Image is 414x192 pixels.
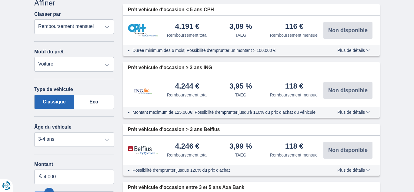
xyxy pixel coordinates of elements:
[337,110,370,114] span: Plus de détails
[337,168,370,172] span: Plus de détails
[333,110,375,115] button: Plus de détails
[323,22,372,39] button: Non disponible
[133,167,320,173] li: Possibilité d'emprunter jusque 120% du prix d'achat
[167,152,208,158] div: Remboursement total
[270,152,319,158] div: Remboursement mensuel
[34,162,114,167] label: Montant
[34,87,73,92] label: Type de véhicule
[128,80,158,100] img: pret personnel ING
[34,124,72,130] label: Âge du véhicule
[270,92,319,98] div: Remboursement mensuel
[128,146,158,155] img: pret personnel Belfius
[285,83,303,91] div: 118 €
[34,49,64,55] label: Motif du prêt
[128,6,214,13] span: Prêt véhicule d'occasion < 5 ans CPH
[74,95,114,109] label: Eco
[328,28,368,33] span: Non disponible
[235,152,246,158] div: TAEG
[34,95,74,109] label: Classique
[235,32,246,38] div: TAEG
[328,147,368,153] span: Non disponible
[270,32,319,38] div: Remboursement mensuel
[167,92,208,98] div: Remboursement total
[333,48,375,53] button: Plus de détails
[229,83,252,91] div: 3,95 %
[323,82,372,99] button: Non disponible
[133,47,320,53] li: Durée minimum dès 6 mois; Possibilité d'emprunter un montant > 100.000 €
[285,23,303,31] div: 116 €
[39,173,42,180] span: €
[128,126,220,133] span: Prêt véhicule d'occasion > 3 ans Belfius
[328,88,368,93] span: Non disponible
[175,143,199,151] div: 4.246 €
[323,142,372,159] button: Non disponible
[34,12,61,17] label: Classer par
[175,83,199,91] div: 4.244 €
[229,143,252,151] div: 3,99 %
[235,92,246,98] div: TAEG
[133,109,320,115] li: Montant maximum de 125.000€; Possibilité d'emprunter jusqu‘à 110% du prix d’achat du véhicule
[285,143,303,151] div: 118 €
[128,64,212,71] span: Prêt véhicule d'occasion ≥ 3 ans ING
[128,184,245,191] span: Prêt véhicule d'occasion entre 3 et 5 ans Axa Bank
[175,23,199,31] div: 4.191 €
[229,23,252,31] div: 3,09 %
[167,32,208,38] div: Remboursement total
[128,24,158,37] img: pret personnel CPH Banque
[333,168,375,173] button: Plus de détails
[337,48,370,52] span: Plus de détails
